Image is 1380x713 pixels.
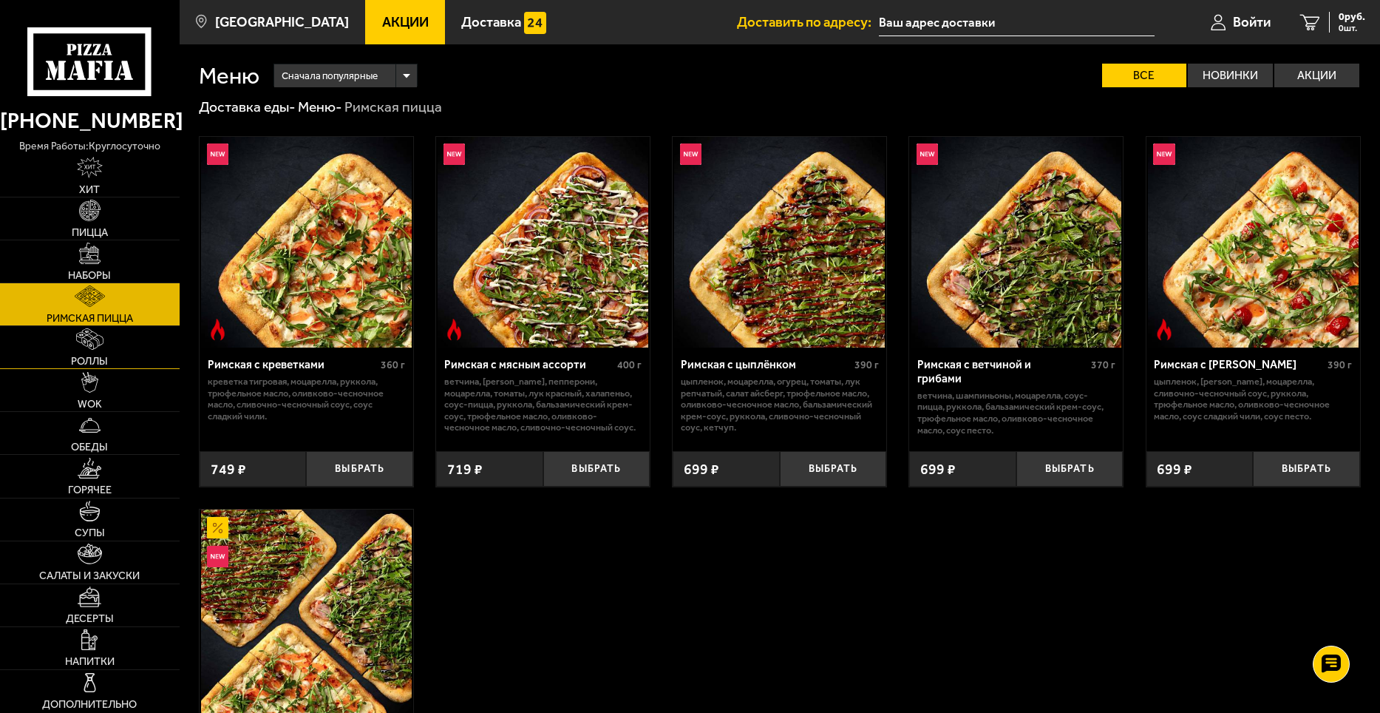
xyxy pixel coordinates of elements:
span: 699 ₽ [920,462,956,476]
label: Все [1102,64,1187,87]
a: НовинкаОстрое блюдоРимская с мясным ассорти [436,137,650,348]
button: Выбрать [780,451,887,487]
span: WOK [78,399,102,409]
span: 400 г [617,359,642,371]
span: 360 г [381,359,405,371]
span: Роллы [71,356,108,366]
span: Дополнительно [42,699,137,709]
span: 0 руб. [1339,12,1365,22]
span: Войти [1233,16,1271,30]
div: Римская с креветками [208,358,378,372]
span: Обеды [71,442,108,452]
span: 0 шт. [1339,24,1365,33]
div: Римская с мясным ассорти [444,358,614,372]
label: Акции [1274,64,1359,87]
img: Римская с цыплёнком [674,137,885,348]
span: Супы [75,527,105,538]
label: Новинки [1188,64,1273,87]
img: Римская с томатами черри [1148,137,1359,348]
img: Римская с мясным ассорти [438,137,648,348]
span: Салаты и закуски [39,570,140,581]
a: НовинкаРимская с цыплёнком [673,137,886,348]
span: Доставка [461,16,521,30]
span: Сначала популярные [282,62,378,89]
button: Выбрать [1016,451,1124,487]
span: Хит [79,184,100,195]
img: Новинка [680,143,701,165]
span: 719 ₽ [447,462,483,476]
span: Пицца [72,227,108,237]
div: Римская с [PERSON_NAME] [1154,358,1324,372]
span: Римская пицца [47,313,133,323]
span: [GEOGRAPHIC_DATA] [215,16,349,30]
img: Акционный [207,517,228,538]
img: Новинка [207,143,228,165]
span: 699 ₽ [1157,462,1192,476]
img: Новинка [443,143,465,165]
span: 390 г [854,359,879,371]
img: Острое блюдо [1153,319,1175,340]
img: Новинка [207,546,228,567]
div: Римская с ветчиной и грибами [917,358,1087,385]
span: 390 г [1328,359,1352,371]
p: креветка тигровая, моцарелла, руккола, трюфельное масло, оливково-чесночное масло, сливочно-чесно... [208,376,406,422]
img: Острое блюдо [207,319,228,340]
div: Римская с цыплёнком [681,358,851,372]
span: 749 ₽ [211,462,246,476]
a: НовинкаОстрое блюдоРимская с томатами черри [1146,137,1360,348]
p: ветчина, шампиньоны, моцарелла, соус-пицца, руккола, бальзамический крем-соус, трюфельное масло, ... [917,390,1115,436]
span: Наборы [68,270,111,280]
img: Римская с креветками [201,137,412,348]
a: Меню- [298,98,342,115]
p: цыпленок, [PERSON_NAME], моцарелла, сливочно-чесночный соус, руккола, трюфельное масло, оливково-... [1154,376,1352,422]
button: Выбрать [306,451,413,487]
p: цыпленок, моцарелла, огурец, томаты, лук репчатый, салат айсберг, трюфельное масло, оливково-чесн... [681,376,879,433]
input: Ваш адрес доставки [879,9,1155,36]
span: Доставить по адресу: [737,16,879,30]
img: 15daf4d41897b9f0e9f617042186c801.svg [524,12,545,33]
img: Новинка [917,143,938,165]
a: НовинкаОстрое блюдоРимская с креветками [200,137,413,348]
div: Римская пицца [344,98,442,116]
span: 699 ₽ [684,462,719,476]
span: Горячее [68,484,112,495]
a: НовинкаРимская с ветчиной и грибами [909,137,1123,348]
img: Острое блюдо [443,319,465,340]
span: Напитки [65,656,115,666]
p: ветчина, [PERSON_NAME], пепперони, моцарелла, томаты, лук красный, халапеньо, соус-пицца, руккола... [444,376,642,433]
h1: Меню [199,64,259,87]
img: Римская с ветчиной и грибами [911,137,1122,348]
button: Выбрать [543,451,650,487]
span: Акции [382,16,429,30]
img: Новинка [1153,143,1175,165]
a: Доставка еды- [199,98,296,115]
span: 370 г [1091,359,1115,371]
span: Десерты [66,613,114,624]
button: Выбрать [1253,451,1360,487]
